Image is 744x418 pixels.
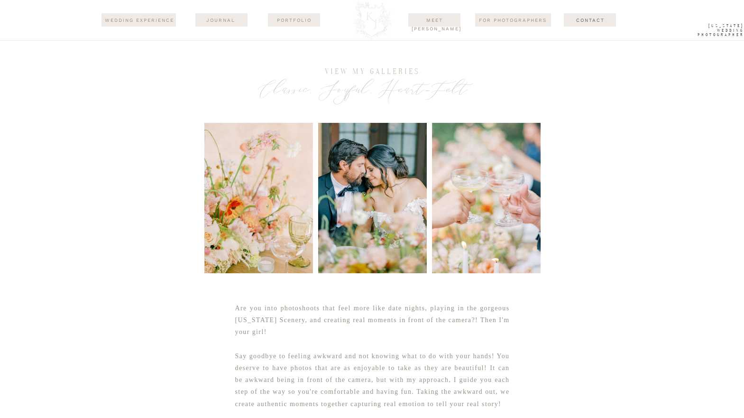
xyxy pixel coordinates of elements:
a: For Photographers [475,16,551,24]
a: Portfolio [271,16,317,24]
h3: view my galleries [317,67,427,77]
p: Are you into photoshoots that feel more like date nights, playing in the gorgeous [US_STATE] Scen... [235,302,510,399]
a: Meet [PERSON_NAME] [412,16,458,24]
a: [US_STATE] WEdding Photographer [683,24,744,40]
a: wedding experience [104,16,175,25]
a: Contact [558,16,624,24]
a: journal [198,16,244,24]
p: Classic. Joyful. Heart-Felt [251,64,477,109]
